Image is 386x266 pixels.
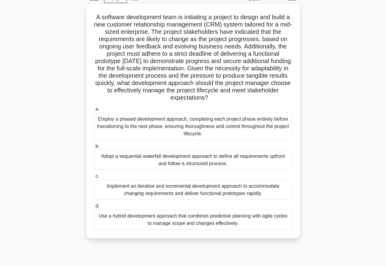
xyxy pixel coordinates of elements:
h5: A software development team is initiating a project to design and build a new customer relationsh... [94,13,293,102]
div: Adopt a sequential waterfall development approach to define all requirements upfront and follow a... [94,150,292,170]
div: Implement an iterative and incremental development approach to accommodate changing requirements ... [94,180,292,200]
span: d. [96,203,99,208]
span: a. [96,106,99,112]
span: c. [96,173,99,179]
div: Use a hybrid development approach that combines predictive planning with agile cycles to manage s... [94,210,292,230]
div: Employ a phased development approach, completing each project phase entirely before transitioning... [94,113,292,140]
span: b. [96,144,99,149]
